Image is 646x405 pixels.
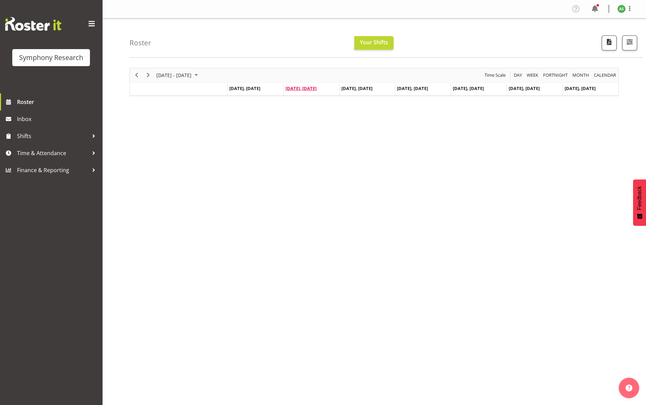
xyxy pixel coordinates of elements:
span: Fortnight [542,71,568,79]
img: Rosterit website logo [5,17,61,31]
span: [DATE], [DATE] [286,85,317,91]
button: Time Scale [483,71,507,79]
button: Next [144,71,153,79]
button: Timeline Month [571,71,590,79]
span: [DATE], [DATE] [565,85,596,91]
div: next period [142,68,154,82]
span: [DATE], [DATE] [397,85,428,91]
button: August 2025 [155,71,201,79]
div: August 25 - 31, 2025 [154,68,202,82]
span: Your Shifts [360,39,388,46]
span: calendar [593,71,617,79]
button: Feedback - Show survey [633,179,646,226]
span: [DATE], [DATE] [509,85,540,91]
span: Week [526,71,539,79]
span: [DATE], [DATE] [341,85,372,91]
div: Symphony Research [19,52,83,63]
button: Month [593,71,617,79]
button: Download a PDF of the roster according to the set date range. [602,35,617,50]
img: ange-steiger11422.jpg [617,5,626,13]
span: [DATE], [DATE] [453,85,484,91]
button: Timeline Day [513,71,523,79]
div: Timeline Week of August 26, 2025 [129,68,619,96]
span: Time & Attendance [17,148,89,158]
button: Fortnight [542,71,569,79]
span: Feedback [636,186,643,210]
img: help-xxl-2.png [626,385,632,391]
span: Roster [17,97,99,107]
button: Previous [132,71,141,79]
h4: Roster [129,39,151,47]
span: [DATE] - [DATE] [156,71,192,79]
span: [DATE], [DATE] [229,85,260,91]
span: Time Scale [484,71,506,79]
button: Timeline Week [526,71,540,79]
button: Filter Shifts [622,35,637,50]
button: Your Shifts [354,36,394,50]
span: Inbox [17,114,99,124]
span: Shifts [17,131,89,141]
div: previous period [131,68,142,82]
span: Day [513,71,523,79]
span: Finance & Reporting [17,165,89,175]
span: Month [572,71,590,79]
